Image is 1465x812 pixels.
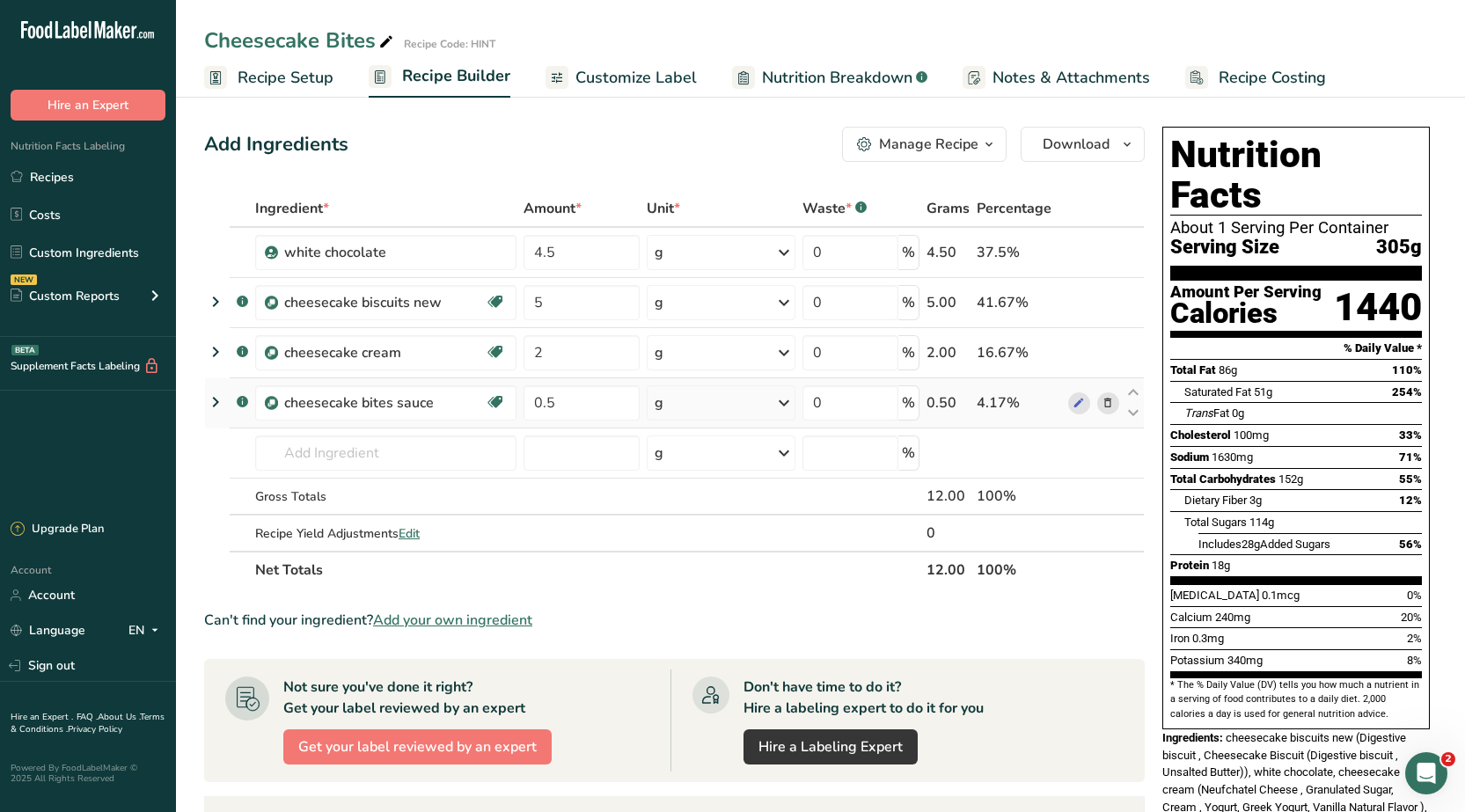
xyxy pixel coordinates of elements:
span: 71% [1399,450,1422,464]
span: 340mg [1227,654,1263,667]
span: 56% [1399,538,1422,551]
div: Cheesecake Bites [204,25,397,56]
a: FAQ . [77,711,98,723]
span: Unit [647,198,680,219]
th: Net Totals [252,551,923,588]
div: g [655,342,663,363]
span: Grams [927,198,970,219]
span: Percentage [977,198,1051,219]
div: Gross Totals [255,487,516,506]
button: Hire an Expert [11,90,165,121]
div: Custom Reports [11,287,120,305]
span: 152g [1278,472,1303,486]
span: Fat [1184,406,1229,420]
span: Total Carbohydrates [1170,472,1276,486]
span: 12% [1399,494,1422,507]
span: Recipe Setup [238,66,333,90]
div: NEW [11,274,37,285]
span: 28g [1242,538,1260,551]
h1: Nutrition Facts [1170,135,1422,216]
span: Notes & Attachments [993,66,1150,90]
i: Trans [1184,406,1213,420]
th: 100% [973,551,1065,588]
span: Ingredients: [1162,731,1223,744]
a: Recipe Costing [1185,58,1326,98]
span: 2 [1441,752,1455,766]
span: [MEDICAL_DATA] [1170,589,1259,602]
span: 55% [1399,472,1422,486]
span: Saturated Fat [1184,385,1251,399]
div: Calories [1170,301,1322,326]
div: Add Ingredients [204,130,348,159]
img: Sub Recipe [265,347,278,360]
div: g [655,292,663,313]
div: Powered By FoodLabelMaker © 2025 All Rights Reserved [11,763,165,784]
img: Sub Recipe [265,296,278,310]
div: Manage Recipe [879,134,978,155]
span: Total Fat [1170,363,1216,377]
a: About Us . [98,711,140,723]
a: Terms & Conditions . [11,711,165,735]
span: Edit [399,525,420,542]
span: 114g [1249,516,1274,529]
div: 5.00 [927,292,970,313]
div: cheesecake biscuits new [284,292,485,313]
div: Can't find your ingredient? [204,610,1145,631]
div: Recipe Code: HINT [404,36,495,52]
span: 1630mg [1212,450,1253,464]
span: Sodium [1170,450,1209,464]
span: 0% [1407,589,1422,602]
div: Amount Per Serving [1170,284,1322,301]
span: 100mg [1234,428,1269,442]
div: 4.50 [927,242,970,263]
a: Customize Label [546,58,697,98]
span: Download [1043,134,1110,155]
span: Get your label reviewed by an expert [298,736,537,757]
th: 12.00 [923,551,973,588]
span: 0g [1232,406,1244,420]
span: Protein [1170,559,1209,572]
div: cheesecake bites sauce [284,392,485,413]
span: Iron [1170,632,1190,645]
button: Get your label reviewed by an expert [283,729,552,764]
span: 51g [1254,385,1272,399]
span: Includes Added Sugars [1198,538,1330,551]
span: 20% [1401,611,1422,624]
span: Potassium [1170,654,1225,667]
div: 0 [927,523,970,544]
span: 254% [1392,385,1422,399]
div: 4.17% [977,392,1061,413]
div: 0.50 [927,392,970,413]
span: 2% [1407,632,1422,645]
div: Don't have time to do it? Hire a labeling expert to do it for you [743,677,984,719]
div: g [655,242,663,263]
a: Recipe Builder [369,56,510,99]
a: Nutrition Breakdown [732,58,927,98]
div: white chocolate [284,242,504,263]
div: 41.67% [977,292,1061,313]
span: Serving Size [1170,237,1279,259]
span: 3g [1249,494,1262,507]
a: Privacy Policy [68,723,122,735]
a: Hire an Expert . [11,711,73,723]
span: 0.1mcg [1262,589,1300,602]
span: Total Sugars [1184,516,1247,529]
span: Customize Label [575,66,697,90]
span: Calcium [1170,611,1212,624]
div: 2.00 [927,342,970,363]
span: 305g [1376,237,1422,259]
div: Waste [802,198,867,219]
div: About 1 Serving Per Container [1170,219,1422,237]
a: Notes & Attachments [963,58,1150,98]
section: * The % Daily Value (DV) tells you how much a nutrient in a serving of food contributes to a dail... [1170,678,1422,721]
span: Dietary Fiber [1184,494,1247,507]
span: 86g [1219,363,1237,377]
span: Recipe Builder [402,64,510,88]
a: Language [11,615,85,646]
span: Amount [524,198,582,219]
div: 1440 [1334,284,1422,331]
span: 33% [1399,428,1422,442]
span: Ingredient [255,198,329,219]
span: 18g [1212,559,1230,572]
button: Manage Recipe [842,127,1007,162]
